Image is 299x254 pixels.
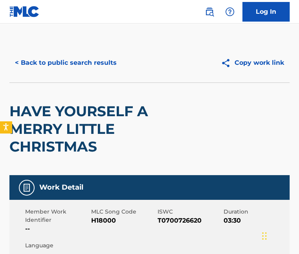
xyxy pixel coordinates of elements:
h5: Work Detail [39,183,83,192]
div: Drag [262,224,267,248]
img: help [225,7,235,16]
span: -- [25,224,89,234]
button: < Back to public search results [9,53,122,73]
span: Member Work Identifier [25,208,89,224]
iframe: Chat Widget [260,216,299,254]
img: Copy work link [221,58,235,68]
img: MLC Logo [9,6,40,17]
span: ISWC [158,208,222,216]
button: Copy work link [215,53,290,73]
img: Work Detail [22,183,31,192]
span: Duration [224,208,288,216]
a: Public Search [202,4,217,20]
img: search [205,7,214,16]
span: T0700726620 [158,216,222,225]
span: MLC Song Code [91,208,155,216]
span: 03:30 [224,216,288,225]
div: Help [222,4,238,20]
span: H18000 [91,216,155,225]
a: Log In [242,2,290,22]
span: Language [25,241,89,250]
h2: HAVE YOURSELF A MERRY LITTLE CHRISTMAS [9,102,178,155]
